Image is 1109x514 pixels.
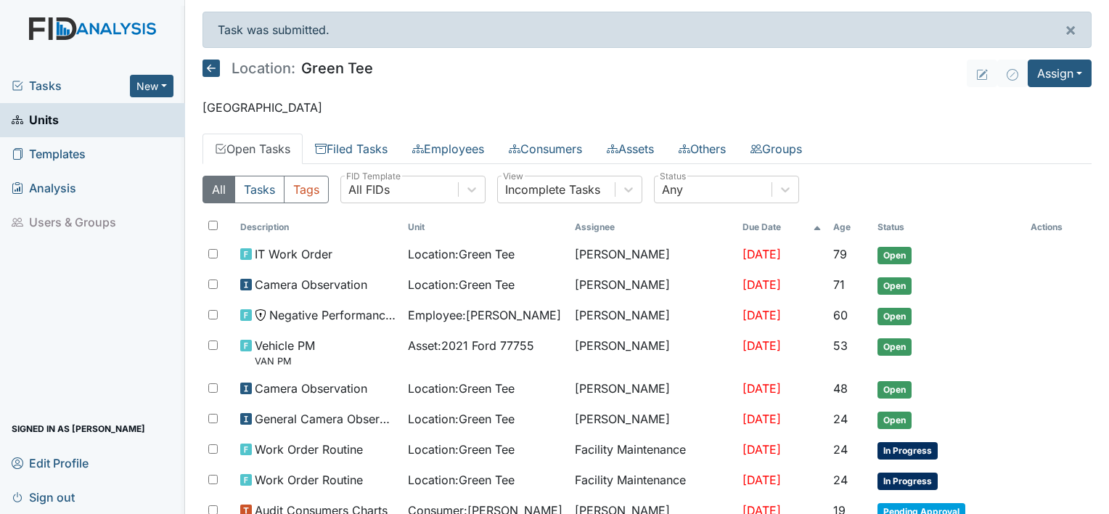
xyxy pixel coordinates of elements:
div: Any [662,181,683,198]
span: In Progress [877,473,938,490]
span: Analysis [12,177,76,200]
span: [DATE] [742,442,781,457]
th: Actions [1025,215,1092,240]
div: Task was submitted. [202,12,1092,48]
span: Camera Observation [255,380,367,397]
button: Tasks [234,176,285,203]
span: [DATE] [742,338,781,353]
span: 48 [833,381,848,396]
span: Templates [12,143,86,166]
th: Toggle SortBy [402,215,570,240]
a: Groups [738,134,814,164]
td: [PERSON_NAME] [569,301,737,331]
th: Toggle SortBy [737,215,827,240]
th: Toggle SortBy [234,215,402,240]
span: Units [12,109,59,131]
th: Toggle SortBy [827,215,872,240]
span: 24 [833,412,848,426]
div: All FIDs [348,181,390,198]
div: Type filter [202,176,329,203]
span: [DATE] [742,412,781,426]
a: Tasks [12,77,130,94]
small: VAN PM [255,354,315,368]
span: Location : Green Tee [408,441,515,458]
span: Work Order Routine [255,471,363,489]
span: Location : Green Tee [408,471,515,489]
th: Assignee [569,215,737,240]
span: 71 [833,277,845,292]
a: Filed Tasks [303,134,400,164]
span: Open [877,381,912,399]
td: [PERSON_NAME] [569,240,737,270]
p: [GEOGRAPHIC_DATA] [202,99,1092,116]
span: 60 [833,308,848,322]
span: Asset : 2021 Ford 77755 [408,337,534,354]
span: Camera Observation [255,276,367,293]
button: All [202,176,235,203]
span: Edit Profile [12,452,89,474]
span: Location : Green Tee [408,380,515,397]
span: Location : Green Tee [408,410,515,428]
td: [PERSON_NAME] [569,374,737,404]
span: Location : Green Tee [408,245,515,263]
th: Toggle SortBy [872,215,1025,240]
span: Open [877,412,912,429]
span: Sign out [12,486,75,508]
a: Assets [594,134,666,164]
span: Vehicle PM VAN PM [255,337,315,368]
span: Employee : [PERSON_NAME] [408,306,561,324]
a: Others [666,134,738,164]
button: New [130,75,173,97]
span: [DATE] [742,277,781,292]
span: 53 [833,338,848,353]
span: [DATE] [742,247,781,261]
span: [DATE] [742,308,781,322]
span: Open [877,277,912,295]
span: 79 [833,247,847,261]
input: Toggle All Rows Selected [208,221,218,230]
span: 24 [833,473,848,487]
span: [DATE] [742,381,781,396]
span: × [1065,19,1076,40]
td: [PERSON_NAME] [569,404,737,435]
a: Consumers [496,134,594,164]
span: Work Order Routine [255,441,363,458]
a: Employees [400,134,496,164]
button: × [1050,12,1091,47]
span: In Progress [877,442,938,460]
td: Facility Maintenance [569,435,737,465]
a: Open Tasks [202,134,303,164]
button: Assign [1028,60,1092,87]
button: Tags [284,176,329,203]
td: [PERSON_NAME] [569,270,737,301]
span: Negative Performance Review [269,306,396,324]
div: Incomplete Tasks [505,181,600,198]
span: Location : Green Tee [408,276,515,293]
span: Open [877,308,912,325]
span: Open [877,338,912,356]
span: Location: [232,61,295,76]
span: [DATE] [742,473,781,487]
td: Facility Maintenance [569,465,737,496]
span: Open [877,247,912,264]
span: General Camera Observation [255,410,396,428]
span: IT Work Order [255,245,332,263]
td: [PERSON_NAME] [569,331,737,374]
span: 24 [833,442,848,457]
h5: Green Tee [202,60,373,77]
span: Signed in as [PERSON_NAME] [12,417,145,440]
